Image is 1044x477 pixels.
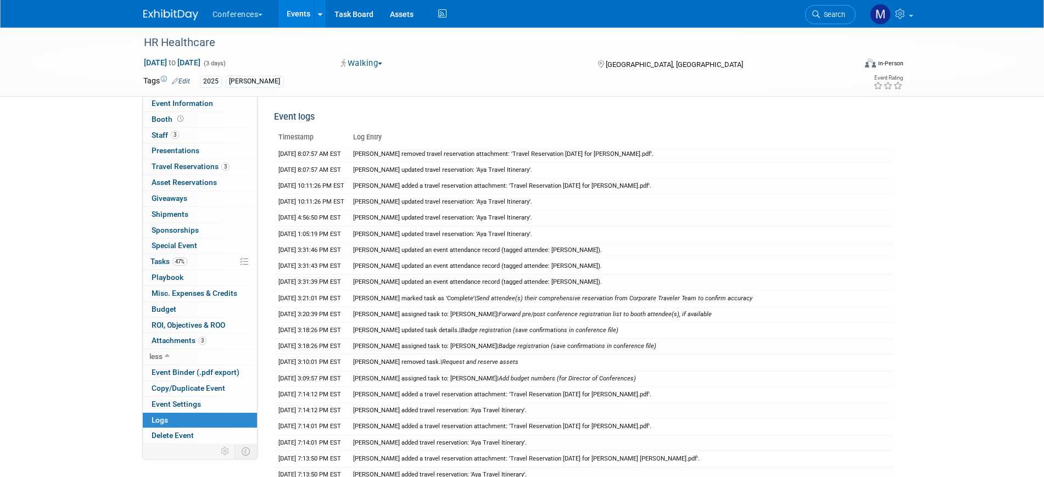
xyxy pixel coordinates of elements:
span: Shipments [152,210,188,218]
td: [DATE] 8:07:57 AM EST [274,147,349,162]
span: Event Information [152,99,213,108]
td: [PERSON_NAME] added a travel reservation attachment: 'Travel Reservation [DATE] for [PERSON_NAME]... [349,451,893,467]
span: Asset Reservations [152,178,217,187]
td: [PERSON_NAME] updated task details. [349,323,893,339]
a: Travel Reservations3 [143,159,257,175]
td: [PERSON_NAME] added travel reservation: 'Aya Travel Itinerary'. [349,435,893,451]
span: Tasks [150,257,187,266]
td: [DATE] 10:11:26 PM EST [274,178,349,194]
a: Presentations [143,143,257,159]
td: [PERSON_NAME] removed travel reservation attachment: 'Travel Reservation [DATE] for [PERSON_NAME]... [349,147,893,162]
td: [DATE] 3:31:39 PM EST [274,274,349,290]
td: [PERSON_NAME] updated an event attendance record (tagged attendee: [PERSON_NAME]). [349,242,893,258]
span: 47% [172,257,187,266]
a: Tasks47% [143,254,257,270]
span: ROI, Objectives & ROO [152,321,225,329]
td: [PERSON_NAME] updated an event attendance record (tagged attendee: [PERSON_NAME]). [349,274,893,290]
a: Search [805,5,856,24]
a: Shipments [143,207,257,222]
td: [PERSON_NAME] added a travel reservation attachment: 'Travel Reservation [DATE] for [PERSON_NAME]... [349,419,893,435]
span: less [149,352,163,361]
a: Sponsorships [143,223,257,238]
td: [PERSON_NAME] updated travel reservation: 'Aya Travel Itinerary'. [349,226,893,242]
span: Booth not reserved yet [175,115,186,123]
span: Giveaways [152,194,187,203]
td: [DATE] 3:18:26 PM EST [274,339,349,355]
a: Event Binder (.pdf export) [143,365,257,380]
td: [DATE] 1:05:19 PM EST [274,226,349,242]
td: Tags [143,75,190,88]
span: | [497,311,712,318]
span: to [167,58,177,67]
span: Logs [152,416,168,424]
span: 3 [198,336,206,345]
span: Playbook [152,273,183,282]
td: [DATE] 4:56:50 PM EST [274,210,349,226]
span: Sponsorships [152,226,199,234]
td: [DATE] 7:13:50 PM EST [274,451,349,467]
span: Copy/Duplicate Event [152,384,225,392]
a: Playbook [143,270,257,285]
td: [PERSON_NAME] added a travel reservation attachment: 'Travel Reservation [DATE] for [PERSON_NAME]... [349,386,893,402]
div: In-Person [878,59,903,68]
a: Attachments3 [143,333,257,349]
span: Search [820,10,845,19]
span: | [459,327,618,334]
td: [PERSON_NAME] updated travel reservation: 'Aya Travel Itinerary'. [349,210,893,226]
td: [DATE] 3:21:01 PM EST [274,290,349,306]
td: [DATE] 3:31:43 PM EST [274,259,349,274]
a: ROI, Objectives & ROO [143,318,257,333]
td: [DATE] 7:14:12 PM EST [274,386,349,402]
div: [PERSON_NAME] [226,76,283,87]
span: Staff [152,131,179,139]
img: Marygrace LeGros [870,4,891,25]
a: Copy/Duplicate Event [143,381,257,396]
i: Badge registration (save confirmations in conference file) [461,327,618,334]
td: [DATE] 10:11:26 PM EST [274,194,349,210]
div: Event logs [274,111,893,129]
span: [DATE] [DATE] [143,58,201,68]
span: 3 [221,162,230,171]
td: [DATE] 7:14:12 PM EST [274,403,349,419]
td: [PERSON_NAME] removed task. [349,355,893,371]
td: [DATE] 3:18:26 PM EST [274,323,349,339]
a: Event Settings [143,397,257,412]
span: (3 days) [203,60,226,67]
img: Format-Inperson.png [865,59,876,68]
span: 3 [171,131,179,139]
span: Presentations [152,146,199,155]
td: [PERSON_NAME] added travel reservation: 'Aya Travel Itinerary'. [349,403,893,419]
span: Attachments [152,336,206,345]
td: [DATE] 8:07:57 AM EST [274,162,349,178]
a: Asset Reservations [143,175,257,190]
i: Send attendee(s) their comprehensive reservation from Corporate Traveler Team to confirm accuracy [476,295,752,302]
td: [PERSON_NAME] marked task as 'Complete' [349,290,893,306]
span: Misc. Expenses & Credits [152,289,237,298]
td: [PERSON_NAME] updated an event attendance record (tagged attendee: [PERSON_NAME]). [349,259,893,274]
td: Toggle Event Tabs [235,444,257,458]
a: Giveaways [143,191,257,206]
td: [DATE] 3:10:01 PM EST [274,355,349,371]
span: | [440,358,518,366]
a: Special Event [143,238,257,254]
span: Delete Event [152,431,194,440]
td: [PERSON_NAME] assigned task to: [PERSON_NAME] [349,371,893,386]
a: Edit [172,77,190,85]
a: Misc. Expenses & Credits [143,286,257,301]
i: Forward pre/post conference registration list to booth attendee(s), if available [499,311,712,318]
td: Personalize Event Tab Strip [216,444,235,458]
span: | [497,375,636,382]
td: [DATE] 3:31:46 PM EST [274,242,349,258]
span: Event Binder (.pdf export) [152,368,239,377]
img: ExhibitDay [143,9,198,20]
td: [DATE] 3:09:57 PM EST [274,371,349,386]
span: Event Settings [152,400,201,408]
span: | [497,343,656,350]
a: Delete Event [143,428,257,444]
span: Budget [152,305,176,313]
div: Event Rating [873,75,903,81]
td: [PERSON_NAME] assigned task to: [PERSON_NAME] [349,339,893,355]
div: HR Healthcare [140,33,839,53]
div: Event Format [791,57,904,74]
span: [GEOGRAPHIC_DATA], [GEOGRAPHIC_DATA] [606,60,743,69]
